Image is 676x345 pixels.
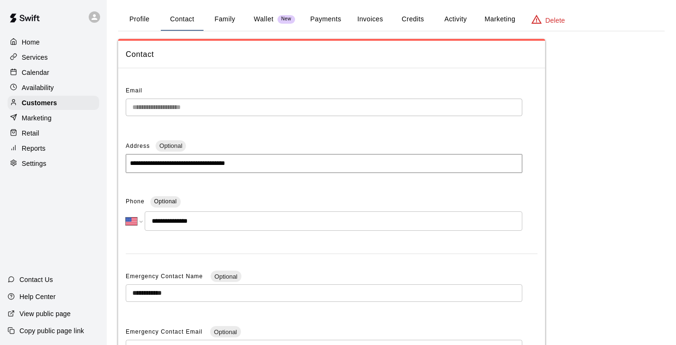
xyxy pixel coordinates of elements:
[204,8,246,31] button: Family
[118,8,665,31] div: basic tabs example
[8,96,99,110] a: Customers
[8,141,99,155] a: Reports
[126,273,205,280] span: Emergency Contact Name
[126,143,150,149] span: Address
[254,14,274,24] p: Wallet
[156,142,186,149] span: Optional
[391,8,434,31] button: Credits
[22,53,48,62] p: Services
[126,99,522,116] div: The email of an existing customer can only be changed by the customer themselves at https://book....
[161,8,204,31] button: Contact
[8,126,99,140] a: Retail
[434,8,477,31] button: Activity
[8,65,99,80] a: Calendar
[211,273,241,280] span: Optional
[8,156,99,171] a: Settings
[278,16,295,22] span: New
[22,159,46,168] p: Settings
[546,16,565,25] p: Delete
[8,35,99,49] a: Home
[22,128,39,138] p: Retail
[8,50,99,64] a: Services
[22,83,54,92] p: Availability
[22,144,46,153] p: Reports
[19,275,53,284] p: Contact Us
[19,326,84,336] p: Copy public page link
[349,8,391,31] button: Invoices
[8,111,99,125] a: Marketing
[118,8,161,31] button: Profile
[154,198,177,205] span: Optional
[8,81,99,95] a: Availability
[126,328,204,335] span: Emergency Contact Email
[126,48,537,61] span: Contact
[22,37,40,47] p: Home
[22,113,52,123] p: Marketing
[126,194,145,209] span: Phone
[22,68,49,77] p: Calendar
[126,87,142,94] span: Email
[210,328,241,336] span: Optional
[22,98,57,108] p: Customers
[19,309,71,318] p: View public page
[477,8,523,31] button: Marketing
[303,8,349,31] button: Payments
[19,292,56,301] p: Help Center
